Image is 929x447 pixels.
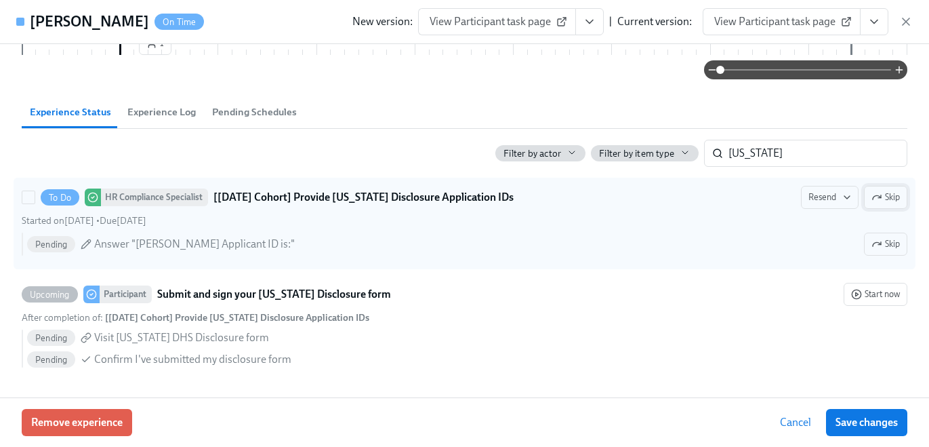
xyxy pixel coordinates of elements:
span: Remove experience [31,416,123,429]
button: To DoHR Compliance Specialist[[DATE] Cohort] Provide [US_STATE] Disclosure Application IDsResendS... [864,233,907,256]
div: • [22,214,146,227]
a: View Participant task page [418,8,576,35]
button: Filter by actor [495,145,585,161]
span: To Do [41,193,79,203]
button: To DoHR Compliance Specialist[[DATE] Cohort] Provide [US_STATE] Disclosure Application IDsSkipSta... [801,186,859,209]
span: Confirm I've submitted my disclosure form [94,352,291,367]
h4: [PERSON_NAME] [30,12,149,32]
span: Pending Schedules [212,104,297,120]
span: Experience Status [30,104,111,120]
button: UpcomingParticipantSubmit and sign your [US_STATE] Disclosure formAfter completion of: [[DATE] Co... [844,283,907,306]
span: Visit [US_STATE] DHS Disclosure form [94,330,269,345]
span: Filter by item type [599,147,674,160]
span: Answer "[PERSON_NAME] Applicant ID is:" [94,237,295,252]
span: View Participant task page [714,15,849,28]
button: Cancel [770,409,821,436]
button: To DoHR Compliance Specialist[[DATE] Cohort] Provide [US_STATE] Disclosure Application IDsResendS... [864,186,907,209]
button: Save changes [826,409,907,436]
span: Start now [851,288,900,301]
div: New version: [352,14,413,29]
span: Wednesday, August 27th 2025, 9:01 am [22,215,94,227]
strong: Submit and sign your [US_STATE] Disclosure form [157,286,391,303]
span: Thursday, August 28th 2025, 9:00 am [100,215,146,227]
span: Cancel [780,416,811,429]
a: View Participant task page [703,8,861,35]
span: Resend [808,191,851,204]
span: Filter by actor [503,147,561,160]
span: Upcoming [22,290,78,300]
button: Filter by item type [591,145,699,161]
div: HR Compliance Specialist [101,189,208,206]
button: Remove experience [22,409,132,436]
div: Participant [100,286,152,303]
span: Experience Log [127,104,196,120]
span: On Time [154,17,204,27]
span: Skip [871,237,900,251]
div: | [609,14,612,29]
span: Pending [27,333,75,343]
input: Search by title [728,140,907,167]
strong: [[DATE] Cohort] Provide [US_STATE] Disclosure Application IDs [213,189,514,206]
span: View Participant task page [430,15,564,28]
div: Current version: [617,14,692,29]
strong: [[DATE] Cohort] Provide [US_STATE] Disclosure Application IDs [105,312,369,324]
span: Pending [27,239,75,250]
span: Pending [27,355,75,365]
div: After completion of : [22,311,369,324]
span: Skip [871,191,900,204]
button: View task page [860,8,888,35]
span: Save changes [835,416,898,429]
button: View task page [575,8,604,35]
